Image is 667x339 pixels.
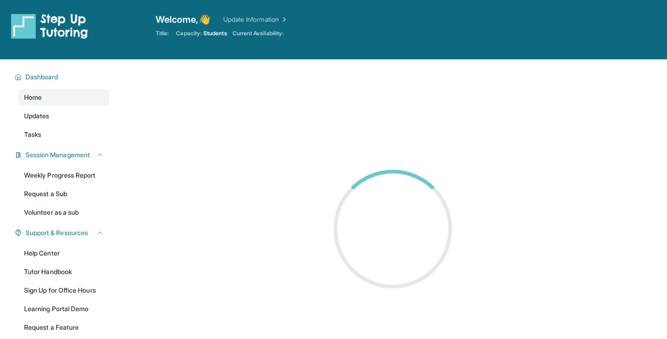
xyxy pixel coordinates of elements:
a: Request a Sub [19,185,109,202]
span: Capacity: [176,30,201,37]
span: Title: [156,30,169,37]
a: Volunteer as a sub [19,204,109,221]
span: Welcome, 👋 [156,13,210,26]
a: Tasks [19,126,109,143]
span: Students [203,30,227,37]
a: Tutor Handbook [19,263,109,280]
a: Request a Feature [19,319,109,336]
span: Support & Resources [25,228,88,237]
button: Session Management [22,150,104,160]
button: Support & Resources [22,228,104,237]
a: Update Information [223,15,288,24]
a: Learning Portal Demo [19,301,109,317]
a: Help Center [19,245,109,262]
a: Home [19,89,109,106]
a: Weekly Progress Report [19,167,109,184]
span: Session Management [25,150,90,160]
img: logo [11,13,88,39]
span: Home [24,93,42,102]
span: Current Availability: [233,30,283,37]
a: Updates [19,108,109,124]
img: Chevron Right [279,15,288,24]
button: Dashboard [22,72,104,82]
span: Updates [24,111,50,121]
a: Sign Up for Office Hours [19,282,109,299]
span: Dashboard [25,72,58,82]
span: Tasks [24,130,41,139]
